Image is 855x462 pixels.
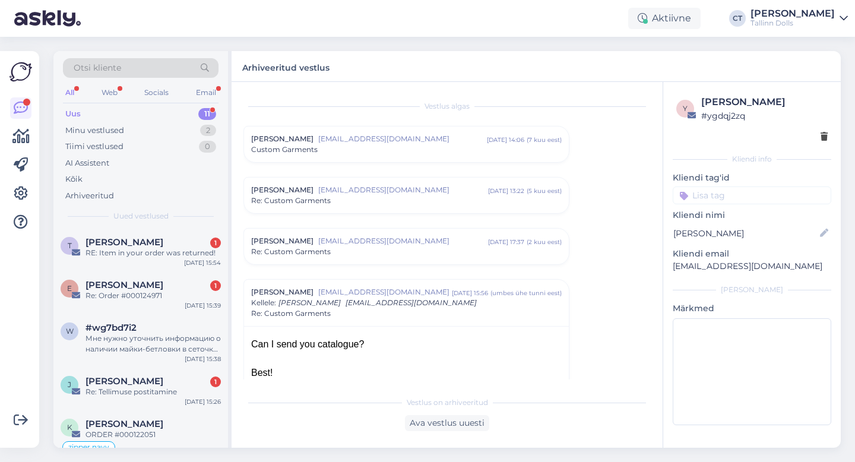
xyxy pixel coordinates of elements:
[527,135,562,144] div: ( 7 kuu eest )
[318,134,487,144] span: [EMAIL_ADDRESS][DOMAIN_NAME]
[210,280,221,291] div: 1
[251,185,313,195] span: [PERSON_NAME]
[65,108,81,120] div: Uus
[66,327,74,336] span: w
[683,104,688,113] span: y
[85,376,163,387] span: Jaanika Kongi
[68,380,71,389] span: J
[184,258,221,267] div: [DATE] 15:54
[527,186,562,195] div: ( 5 kuu eest )
[487,135,524,144] div: [DATE] 14:06
[9,61,32,83] img: Askly Logo
[243,101,651,112] div: Vestlus algas
[63,85,77,100] div: All
[185,301,221,310] div: [DATE] 15:39
[142,85,171,100] div: Socials
[198,108,216,120] div: 11
[251,287,313,298] span: [PERSON_NAME]
[673,172,831,184] p: Kliendi tag'id
[85,429,221,440] div: ORDER #000122051
[200,125,216,137] div: 2
[85,419,163,429] span: Kärt Allik
[85,322,137,333] span: #wg7bd7i2
[673,186,831,204] input: Lisa tag
[251,195,331,206] span: Re: Custom Garments
[68,241,72,250] span: T
[65,173,83,185] div: Kõik
[346,298,477,307] span: [EMAIL_ADDRESS][DOMAIN_NAME]
[199,141,216,153] div: 0
[673,248,831,260] p: Kliendi email
[488,238,524,246] div: [DATE] 17:37
[701,95,828,109] div: [PERSON_NAME]
[67,423,72,432] span: K
[65,125,124,137] div: Minu vestlused
[673,209,831,221] p: Kliendi nimi
[194,85,218,100] div: Email
[251,144,318,155] span: Custom Garments
[490,289,562,298] div: ( umbes ühe tunni eest )
[85,333,221,355] div: Мне нужно уточнить информацию о наличии майки-бетловки в сеточку чёрного цвета размера М у моего ...
[701,109,828,122] div: # ygdqj2zq
[185,397,221,406] div: [DATE] 15:26
[407,397,488,408] span: Vestlus on arhiveeritud
[85,237,163,248] span: Tiina Heil
[673,284,831,295] div: [PERSON_NAME]
[673,260,831,273] p: [EMAIL_ADDRESS][DOMAIN_NAME]
[99,85,120,100] div: Web
[452,289,488,298] div: [DATE] 15:56
[74,62,121,74] span: Otsi kliente
[488,186,524,195] div: [DATE] 13:22
[65,141,123,153] div: Tiimi vestlused
[242,58,330,74] label: Arhiveeritud vestlus
[251,134,313,144] span: [PERSON_NAME]
[673,302,831,315] p: Märkmed
[210,238,221,248] div: 1
[750,18,835,28] div: Tallinn Dolls
[85,290,221,301] div: Re: Order #000124971
[65,190,114,202] div: Arhiveeritud
[113,211,169,221] span: Uued vestlused
[210,376,221,387] div: 1
[673,154,831,164] div: Kliendi info
[185,355,221,363] div: [DATE] 15:38
[318,185,488,195] span: [EMAIL_ADDRESS][DOMAIN_NAME]
[251,298,276,307] span: Kellele :
[251,337,562,352] div: Can I send you catalogue?
[405,415,489,431] div: Ava vestlus uuesti
[67,284,72,293] span: E
[628,8,701,29] div: Aktiivne
[251,366,562,380] div: Best!
[318,287,452,298] span: [EMAIL_ADDRESS][DOMAIN_NAME]
[729,10,746,27] div: CT
[65,157,109,169] div: AI Assistent
[750,9,848,28] a: [PERSON_NAME]Tallinn Dolls
[750,9,835,18] div: [PERSON_NAME]
[673,227,818,240] input: Lisa nimi
[85,280,163,290] span: Elo Saar
[68,444,109,451] span: zipper navy
[85,248,221,258] div: RE: Item in your order was returned!
[251,246,331,257] span: Re: Custom Garments
[318,236,488,246] span: [EMAIL_ADDRESS][DOMAIN_NAME]
[527,238,562,246] div: ( 2 kuu eest )
[278,298,341,307] span: [PERSON_NAME]
[251,236,313,246] span: [PERSON_NAME]
[251,308,331,319] span: Re: Custom Garments
[85,387,221,397] div: Re: Tellimuse postitamine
